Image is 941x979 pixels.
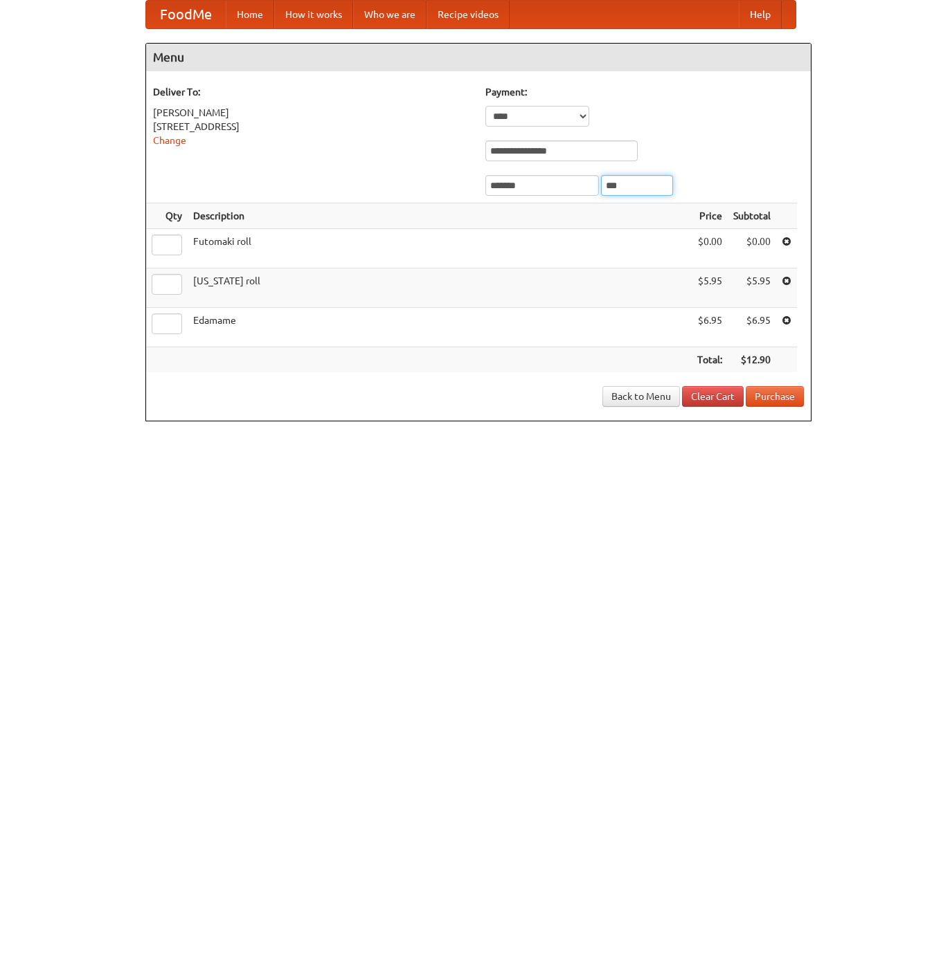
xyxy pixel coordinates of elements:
a: Recipe videos [427,1,510,28]
h4: Menu [146,44,811,71]
th: $12.90 [728,347,776,373]
div: [PERSON_NAME] [153,106,472,120]
th: Price [692,203,728,229]
a: FoodMe [146,1,226,28]
td: $5.95 [728,268,776,308]
button: Purchase [746,386,804,407]
a: Home [226,1,274,28]
a: Who we are [353,1,427,28]
td: Edamame [188,308,692,347]
a: Help [739,1,782,28]
th: Description [188,203,692,229]
div: [STREET_ADDRESS] [153,120,472,134]
a: Back to Menu [602,386,680,407]
a: Clear Cart [682,386,744,407]
th: Qty [146,203,188,229]
td: Futomaki roll [188,229,692,268]
td: $0.00 [692,229,728,268]
a: How it works [274,1,353,28]
h5: Deliver To: [153,85,472,99]
h5: Payment: [485,85,804,99]
a: Change [153,135,186,146]
td: $5.95 [692,268,728,308]
td: [US_STATE] roll [188,268,692,308]
th: Total: [692,347,728,373]
td: $0.00 [728,229,776,268]
th: Subtotal [728,203,776,229]
td: $6.95 [692,308,728,347]
td: $6.95 [728,308,776,347]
